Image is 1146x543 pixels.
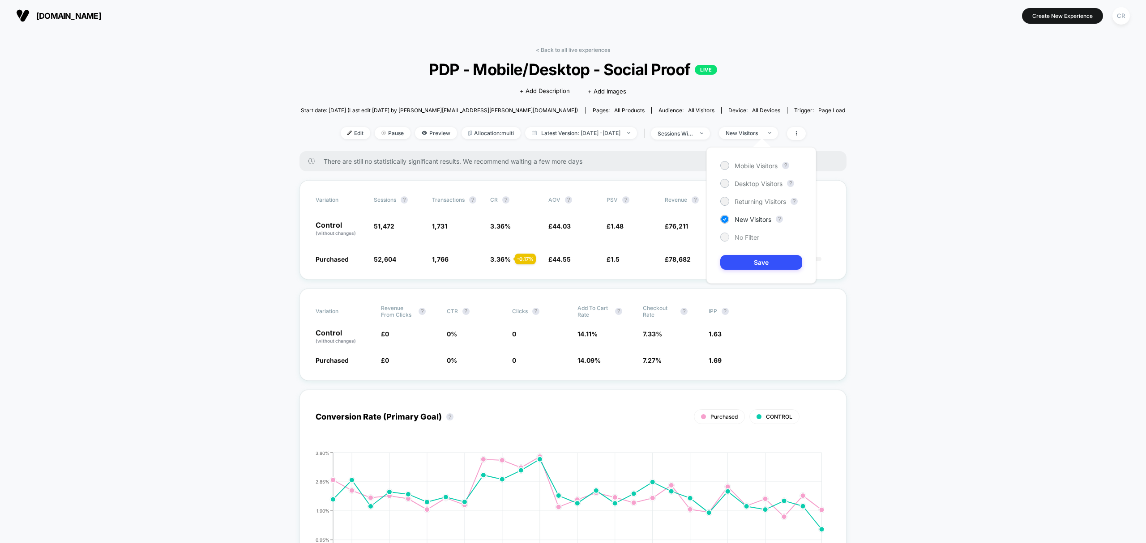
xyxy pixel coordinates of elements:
span: 1,766 [432,255,449,263]
span: 52,604 [374,255,396,263]
span: £ [665,255,691,263]
div: New Visitors [726,130,761,136]
span: Device: [721,107,787,114]
span: + Add Description [520,87,570,96]
button: ? [502,196,509,204]
span: Mobile Visitors [735,162,778,170]
p: Control [316,221,365,237]
span: 44.03 [552,222,571,230]
span: 14.11 % [577,330,598,338]
span: Checkout Rate [643,305,676,318]
p: Control [316,329,372,344]
a: < Back to all live experiences [536,47,610,53]
div: CR [1112,7,1130,25]
img: rebalance [468,131,472,136]
div: Trigger: [794,107,845,114]
span: 0 [512,330,516,338]
span: Purchased [316,255,349,263]
span: Page Load [818,107,845,114]
div: sessions with impression [658,130,693,137]
span: (without changes) [316,338,356,344]
div: Audience: [659,107,714,114]
span: [DOMAIN_NAME] [36,11,101,21]
span: IPP [709,308,717,314]
button: ? [787,180,794,187]
span: 14.09 % [577,356,601,364]
p: LIVE [695,65,717,75]
span: £ [548,255,571,263]
span: £ [548,222,571,230]
span: 44.55 [552,255,571,263]
img: end [381,131,386,135]
span: 3.36 % [490,222,511,230]
tspan: 2.85% [316,479,329,484]
span: 0 % [447,330,457,338]
span: New Visitors [735,216,771,223]
button: Save [720,255,802,270]
span: £ [665,222,688,230]
span: 1.63 [709,330,722,338]
span: PSV [607,196,618,203]
button: [DOMAIN_NAME] [13,8,104,23]
img: end [627,132,630,134]
button: Create New Experience [1022,8,1103,24]
span: Start date: [DATE] (Last edit [DATE] by [PERSON_NAME][EMAIL_ADDRESS][PERSON_NAME][DOMAIN_NAME]) [301,107,578,114]
button: ? [680,308,688,315]
span: 78,682 [669,255,691,263]
span: CTR [447,308,458,314]
button: ? [782,162,789,169]
div: Pages: [593,107,645,114]
span: PDP - Mobile/Desktop - Social Proof [328,60,818,79]
span: CONTROL [766,413,792,420]
button: ? [469,196,476,204]
span: AOV [548,196,560,203]
button: ? [462,308,470,315]
span: No Filter [735,233,759,241]
button: ? [565,196,572,204]
span: Clicks [512,308,528,314]
span: Variation [316,305,365,318]
span: Latest Version: [DATE] - [DATE] [525,127,637,139]
span: 1.69 [709,356,722,364]
span: Sessions [374,196,396,203]
button: ? [419,308,426,315]
button: ? [692,196,699,204]
span: 1.5 [611,255,620,263]
img: Visually logo [16,9,30,22]
span: £ [381,330,389,338]
span: CR [490,196,498,203]
button: ? [722,308,729,315]
span: 1,731 [432,222,447,230]
span: Transactions [432,196,465,203]
img: end [768,132,771,134]
tspan: 3.80% [316,450,329,455]
button: ? [776,216,783,223]
span: | [641,127,651,140]
span: 0 [385,330,389,338]
img: calendar [532,131,537,135]
button: ? [791,198,798,205]
span: + Add Images [588,88,626,95]
tspan: 0.95% [316,537,329,542]
button: ? [446,413,453,420]
span: 0 [512,356,516,364]
span: Preview [415,127,457,139]
span: Variation [316,196,365,204]
span: £ [381,356,389,364]
span: 51,472 [374,222,394,230]
span: all products [614,107,645,114]
img: end [700,132,703,134]
button: ? [401,196,408,204]
span: 7.33 % [643,330,662,338]
tspan: 1.90% [316,508,329,513]
div: - 0.17 % [515,254,536,264]
span: Desktop Visitors [735,180,783,187]
span: Purchased [710,413,738,420]
span: All Visitors [688,107,714,114]
button: CR [1110,7,1133,25]
button: ? [532,308,539,315]
span: 1.48 [611,222,624,230]
span: Pause [375,127,411,139]
span: all devices [752,107,780,114]
span: 3.36 % [490,255,511,263]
